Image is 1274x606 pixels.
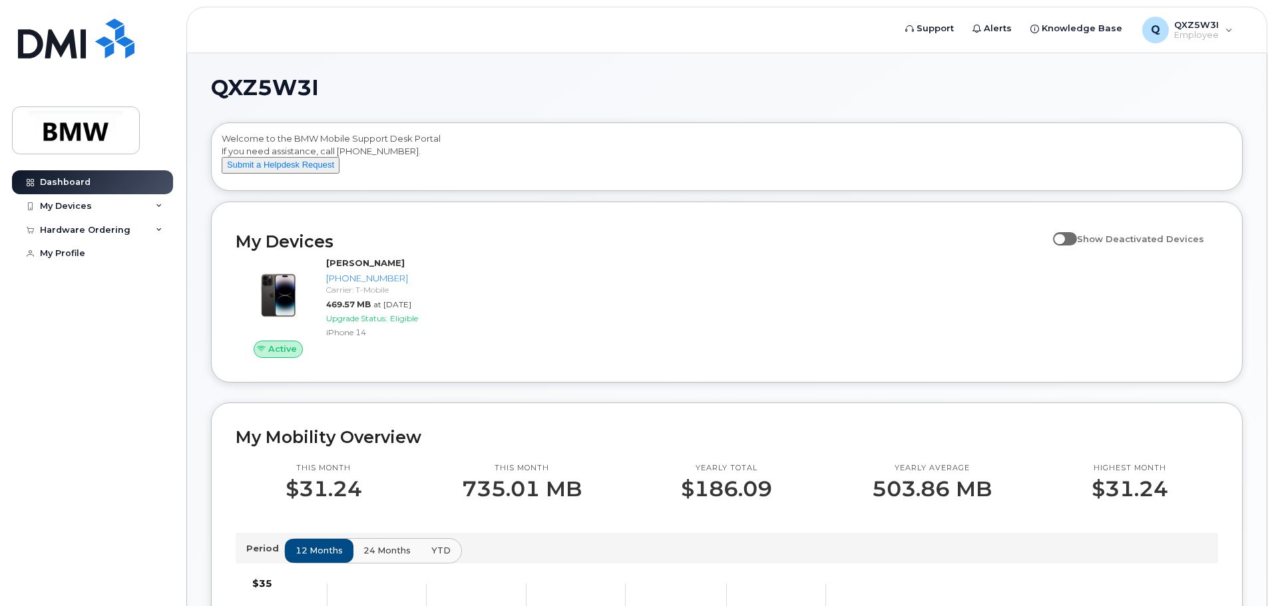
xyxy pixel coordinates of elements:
[462,477,582,501] p: 735.01 MB
[390,313,418,323] span: Eligible
[236,257,469,358] a: Active[PERSON_NAME][PHONE_NUMBER]Carrier: T-Mobile469.57 MBat [DATE]Upgrade Status:EligibleiPhone 14
[373,299,411,309] span: at [DATE]
[1092,477,1168,501] p: $31.24
[222,159,339,170] a: Submit a Helpdesk Request
[236,427,1218,447] h2: My Mobility Overview
[236,231,1046,251] h2: My Devices
[326,272,464,285] div: [PHONE_NUMBER]
[286,477,362,501] p: $31.24
[681,463,772,474] p: Yearly total
[246,542,284,555] p: Period
[872,477,992,501] p: 503.86 MB
[1216,548,1264,596] iframe: Messenger Launcher
[1092,463,1168,474] p: Highest month
[431,544,451,557] span: YTD
[252,577,272,589] tspan: $35
[286,463,362,474] p: This month
[222,157,339,174] button: Submit a Helpdesk Request
[268,343,297,355] span: Active
[363,544,411,557] span: 24 months
[246,263,310,327] img: image20231002-3703462-njx0qo.jpeg
[326,257,405,268] strong: [PERSON_NAME]
[326,284,464,295] div: Carrier: T-Mobile
[1077,233,1204,244] span: Show Deactivated Devices
[326,327,464,338] div: iPhone 14
[326,299,371,309] span: 469.57 MB
[1053,226,1064,237] input: Show Deactivated Devices
[211,78,319,98] span: QXZ5W3I
[222,132,1232,186] div: Welcome to the BMW Mobile Support Desk Portal If you need assistance, call [PHONE_NUMBER].
[326,313,387,323] span: Upgrade Status:
[872,463,992,474] p: Yearly average
[681,477,772,501] p: $186.09
[462,463,582,474] p: This month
